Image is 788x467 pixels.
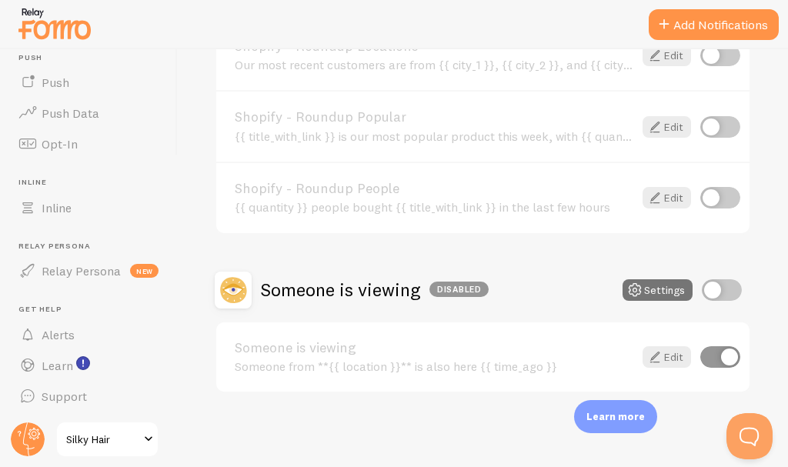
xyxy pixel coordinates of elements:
span: Opt-In [42,136,78,152]
a: Support [9,381,168,412]
iframe: Help Scout Beacon - Open [726,413,773,459]
button: Settings [623,279,693,301]
a: Alerts [9,319,168,350]
a: Relay Persona new [9,255,168,286]
a: Edit [643,187,691,208]
span: Alerts [42,327,75,342]
a: Shopify - Roundup Locations [235,39,633,53]
a: Push Data [9,98,168,128]
span: Push [42,75,69,90]
span: Support [42,389,87,404]
span: Push Data [42,105,99,121]
a: Edit [643,346,691,368]
a: Edit [643,116,691,138]
img: Someone is viewing [215,272,252,309]
span: Learn [42,358,73,373]
a: Opt-In [9,128,168,159]
span: Relay Persona [42,263,121,279]
span: Inline [18,178,168,188]
img: fomo-relay-logo-orange.svg [16,4,93,43]
a: Someone is viewing [235,341,633,355]
a: Silky Hair [55,421,159,458]
span: Inline [42,200,72,215]
a: Shopify - Roundup Popular [235,110,633,124]
div: Disabled [429,282,489,297]
span: Relay Persona [18,242,168,252]
p: Learn more [586,409,645,424]
h2: Someone is viewing [261,278,489,302]
span: Silky Hair [66,430,139,449]
a: Edit [643,45,691,66]
a: Shopify - Roundup People [235,182,633,195]
span: Push [18,53,168,63]
a: Inline [9,192,168,223]
a: Learn [9,350,168,381]
div: {{ quantity }} people bought {{ title_with_link }} in the last few hours [235,200,633,214]
span: Get Help [18,305,168,315]
div: Someone from **{{ location }}** is also here {{ time_ago }} [235,359,633,373]
a: Push [9,67,168,98]
div: Our most recent customers are from {{ city_1 }}, {{ city_2 }}, and {{ city_3 }} [235,58,633,72]
span: new [130,264,159,278]
svg: <p>Watch New Feature Tutorials!</p> [76,356,90,370]
div: Learn more [574,400,657,433]
div: {{ title_with_link }} is our most popular product this week, with {{ quantity }} purchases [235,129,633,143]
